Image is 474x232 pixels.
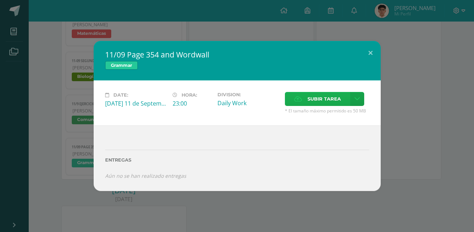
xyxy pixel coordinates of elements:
[217,99,279,107] div: Daily Work
[105,172,186,179] i: Aún no se han realizado entregas
[360,41,381,65] button: Close (Esc)
[182,92,197,98] span: Hora:
[105,50,369,60] h2: 11/09 Page 354 and Wordwall
[113,92,128,98] span: Date:
[173,99,212,107] div: 23:00
[105,61,138,70] span: Grammar
[308,92,341,106] span: Subir tarea
[285,108,369,114] span: * El tamaño máximo permitido es 50 MB
[105,99,167,107] div: [DATE] 11 de September
[105,157,369,163] label: Entregas
[217,92,279,97] label: Division:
